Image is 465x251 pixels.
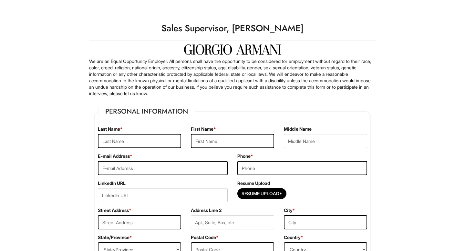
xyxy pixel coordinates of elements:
input: Last Name [98,134,181,148]
label: Address Line 2 [191,207,222,214]
h1: Sales Supervisor, [PERSON_NAME] [86,19,379,37]
input: LinkedIn URL [98,188,228,202]
label: First Name [191,126,216,132]
legend: Personal Information [98,106,195,116]
label: Street Address [98,207,131,214]
label: Middle Name [284,126,312,132]
label: LinkedIn URL [98,180,126,186]
input: Street Address [98,215,181,229]
img: Giorgio Armani [184,44,281,55]
label: Phone [237,153,253,159]
button: Resume Upload*Resume Upload* [237,188,286,199]
input: Apt., Suite, Box, etc. [191,215,274,229]
label: Postal Code [191,234,219,241]
input: First Name [191,134,274,148]
p: We are an Equal Opportunity Employer. All persons shall have the opportunity to be considered for... [89,58,376,97]
label: E-mail Address [98,153,132,159]
label: Country [284,234,303,241]
label: State/Province [98,234,132,241]
label: Last Name [98,126,123,132]
input: E-mail Address [98,161,228,175]
label: Resume Upload [237,180,270,186]
label: City [284,207,295,214]
input: City [284,215,367,229]
input: Phone [237,161,367,175]
input: Middle Name [284,134,367,148]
